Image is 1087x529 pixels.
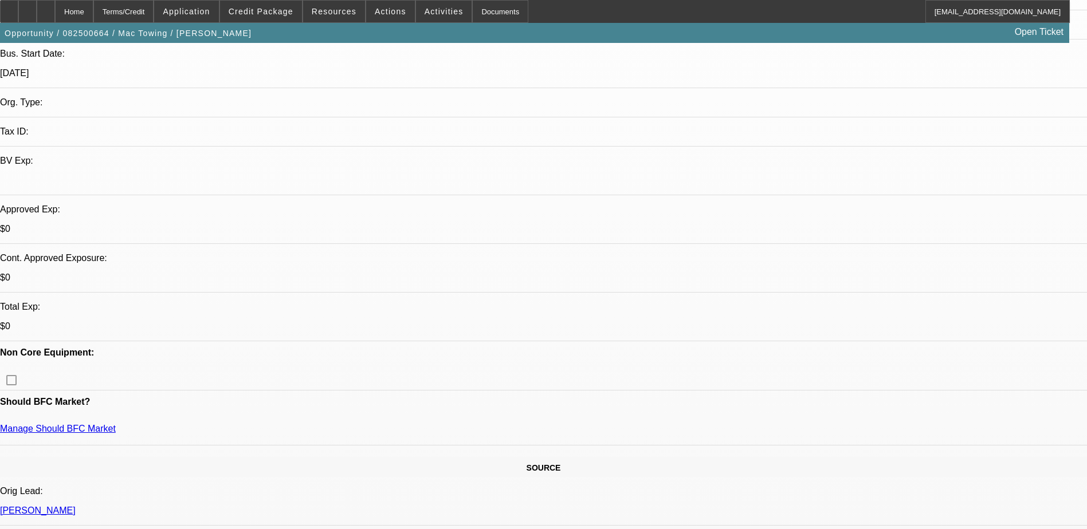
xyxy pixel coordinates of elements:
button: Credit Package [220,1,302,22]
span: Opportunity / 082500664 / Mac Towing / [PERSON_NAME] [5,29,252,38]
a: Open Ticket [1010,22,1068,42]
span: Actions [375,7,406,16]
span: Activities [425,7,464,16]
span: Application [163,7,210,16]
button: Actions [366,1,415,22]
span: SOURCE [527,463,561,472]
span: Resources [312,7,356,16]
button: Activities [416,1,472,22]
span: Credit Package [229,7,293,16]
button: Application [154,1,218,22]
button: Resources [303,1,365,22]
